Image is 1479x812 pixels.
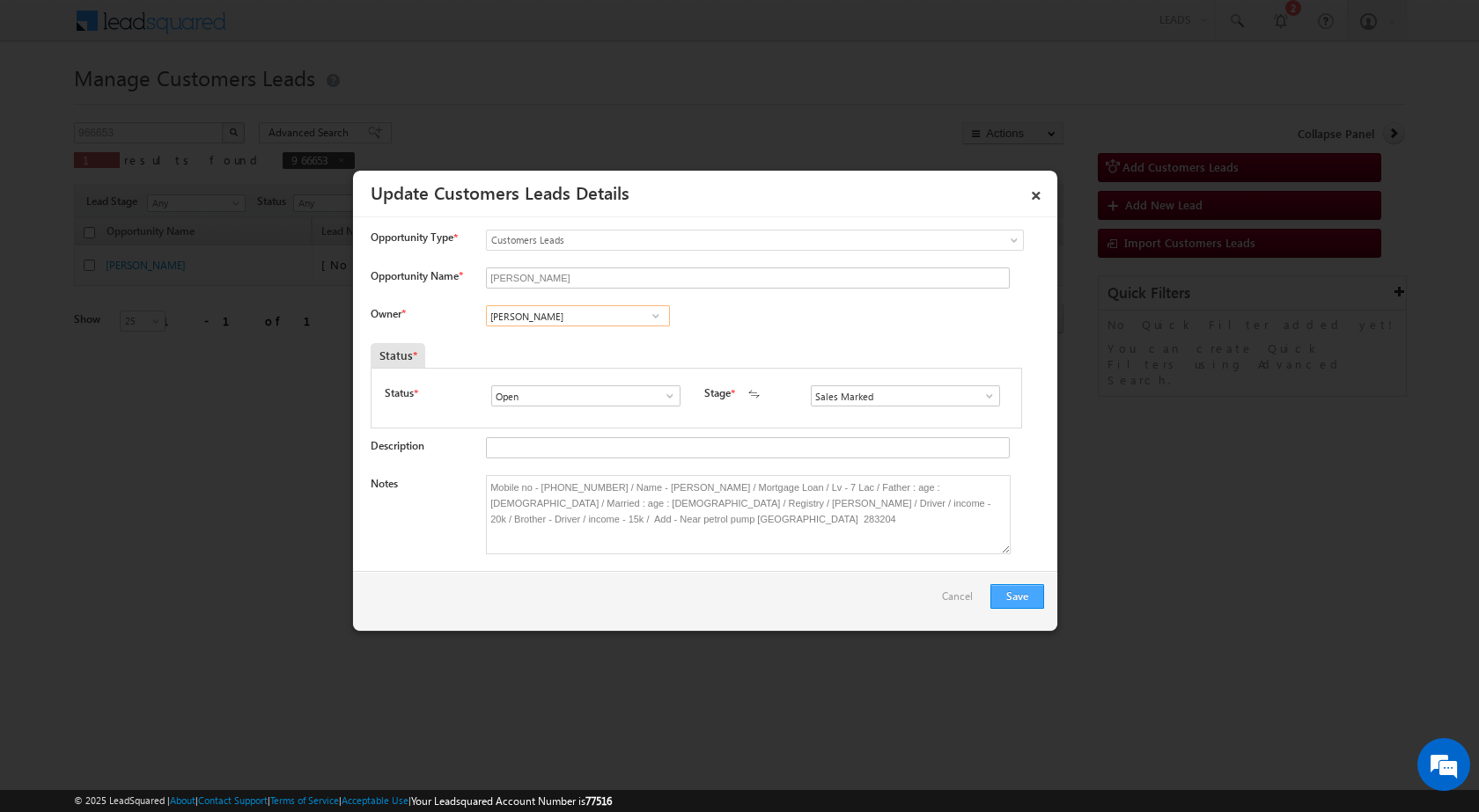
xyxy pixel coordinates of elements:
[1021,177,1051,208] a: ×
[486,230,1024,251] a: Customers Leads
[23,163,321,527] textarea: Type your message and hit 'Enter'
[239,542,320,566] em: Start Chat
[704,385,731,401] label: Stage
[974,387,996,405] a: Show All Items
[486,305,670,326] input: Type to Search
[585,794,612,808] span: 77516
[411,794,612,808] span: Your Leadsquared Account Number is
[385,385,414,401] label: Status
[654,387,676,405] a: Show All Items
[990,584,1044,609] button: Save
[74,793,612,809] span: © 2025 LeadSquared | | | | |
[371,439,424,452] label: Description
[198,794,268,806] a: Contact Support
[289,9,331,51] div: Minimize live chat window
[942,584,982,618] a: Cancel
[270,794,339,806] a: Terms of Service
[491,385,681,406] input: Type to Search
[371,269,462,282] label: Opportunity Name
[371,230,453,245] span: Opportunity Type
[342,794,408,806] a: Acceptable Use
[170,794,195,806] a: About
[371,477,398,490] label: Notes
[371,343,425,368] div: Status
[371,307,405,320] label: Owner
[644,307,666,325] a: Show All Items
[811,385,1000,406] input: Type to Search
[92,92,296,115] div: Chat with us now
[487,232,952,248] span: Customers Leads
[30,92,74,115] img: d_60004797649_company_0_60004797649
[371,179,629,204] a: Update Customers Leads Details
